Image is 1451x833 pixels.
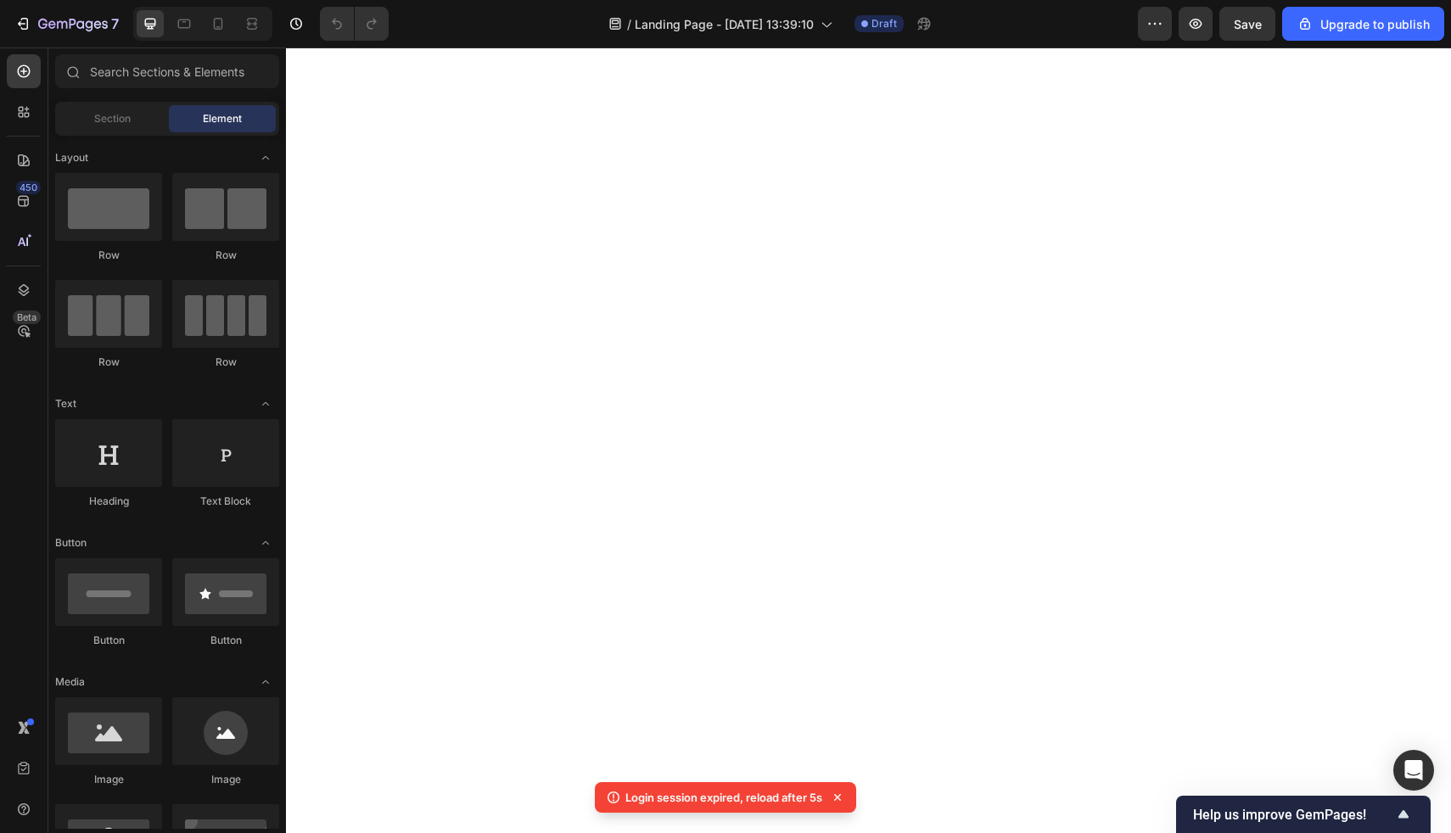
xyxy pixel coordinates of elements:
[7,7,126,41] button: 7
[1393,750,1434,791] div: Open Intercom Messenger
[635,15,814,33] span: Landing Page - [DATE] 13:39:10
[252,390,279,417] span: Toggle open
[55,494,162,509] div: Heading
[172,248,279,263] div: Row
[1219,7,1275,41] button: Save
[111,14,119,34] p: 7
[252,668,279,696] span: Toggle open
[172,355,279,370] div: Row
[203,111,242,126] span: Element
[172,494,279,509] div: Text Block
[55,54,279,88] input: Search Sections & Elements
[172,772,279,787] div: Image
[55,772,162,787] div: Image
[1297,15,1430,33] div: Upgrade to publish
[252,529,279,556] span: Toggle open
[627,15,631,33] span: /
[55,396,76,411] span: Text
[871,16,897,31] span: Draft
[55,633,162,648] div: Button
[286,48,1451,833] iframe: Design area
[16,181,41,194] div: 450
[55,355,162,370] div: Row
[55,674,85,690] span: Media
[172,633,279,648] div: Button
[1282,7,1444,41] button: Upgrade to publish
[55,535,87,551] span: Button
[55,248,162,263] div: Row
[94,111,131,126] span: Section
[625,789,822,806] p: Login session expired, reload after 5s
[252,144,279,171] span: Toggle open
[1193,804,1414,825] button: Show survey - Help us improve GemPages!
[13,310,41,324] div: Beta
[320,7,389,41] div: Undo/Redo
[55,150,88,165] span: Layout
[1234,17,1262,31] span: Save
[1193,807,1393,823] span: Help us improve GemPages!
